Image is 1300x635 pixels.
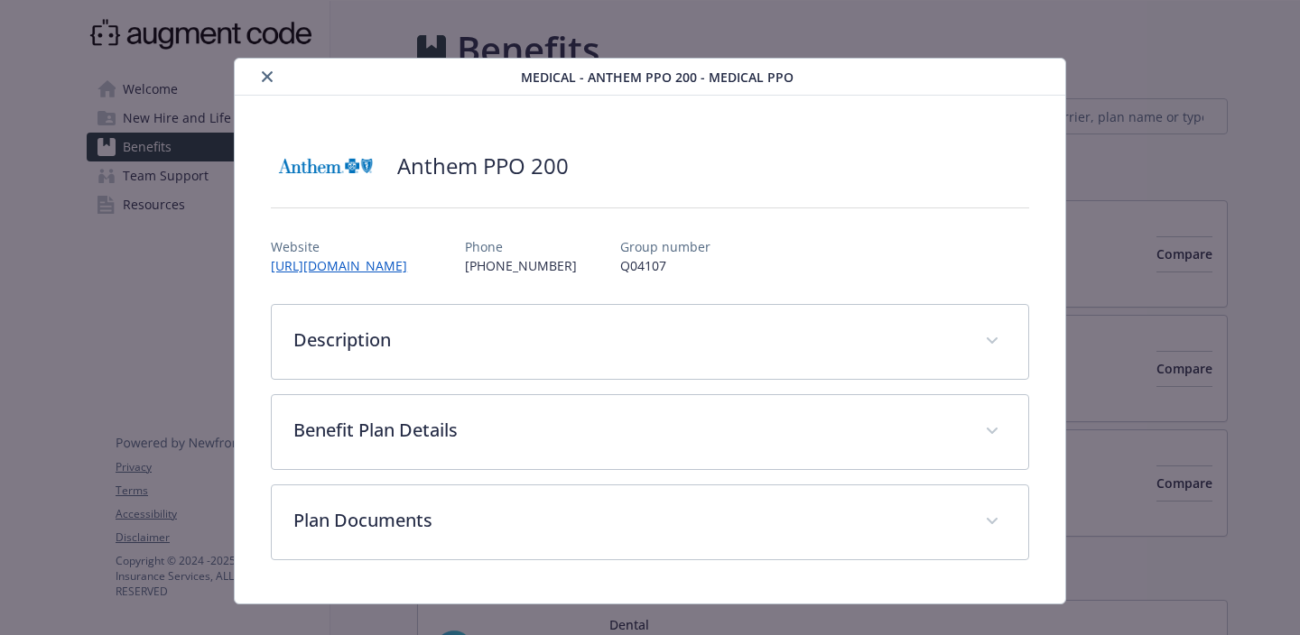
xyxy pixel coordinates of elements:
h2: Anthem PPO 200 [397,151,569,181]
div: Benefit Plan Details [272,395,1028,469]
div: details for plan Medical - Anthem PPO 200 - Medical PPO [130,58,1170,604]
p: Q04107 [620,256,710,275]
div: Description [272,305,1028,379]
p: Plan Documents [293,507,963,534]
p: Phone [465,237,577,256]
p: [PHONE_NUMBER] [465,256,577,275]
span: Medical - Anthem PPO 200 - Medical PPO [521,68,794,87]
p: Benefit Plan Details [293,417,963,444]
a: [URL][DOMAIN_NAME] [271,257,422,274]
button: close [256,66,278,87]
p: Website [271,237,422,256]
p: Group number [620,237,710,256]
div: Plan Documents [272,485,1028,559]
p: Description [293,327,963,354]
img: Anthem Blue Cross [271,139,379,193]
